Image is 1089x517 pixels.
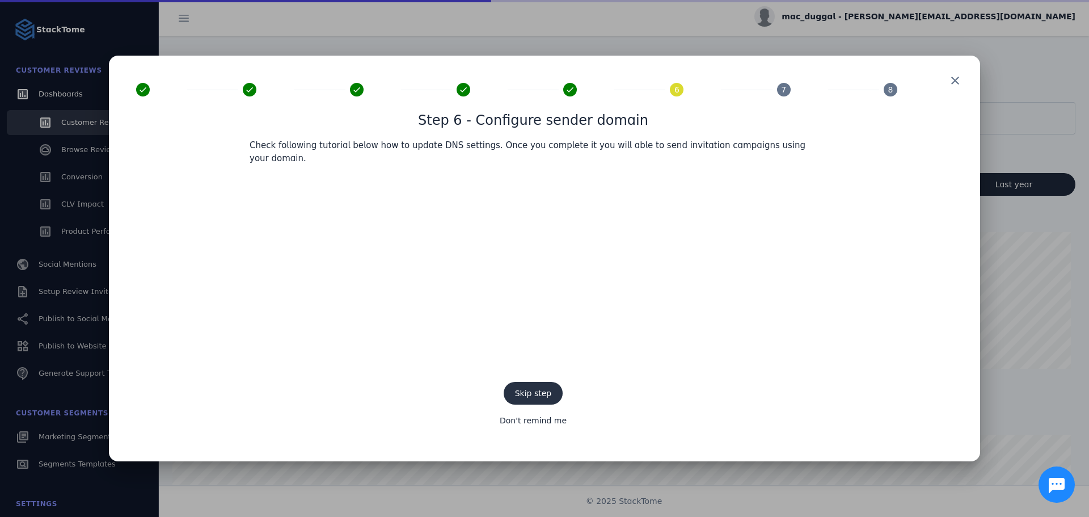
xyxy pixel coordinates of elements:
[136,83,150,96] mat-icon: done
[488,409,578,432] button: Don't remind me
[515,389,552,398] span: Skip step
[563,83,577,96] mat-icon: done
[350,83,364,96] mat-icon: done
[781,84,786,96] span: 7
[250,139,817,165] p: Check following tutorial below how to update DNS settings. Once you complete it you will able to ...
[457,83,470,96] mat-icon: done
[888,84,893,96] span: 8
[674,84,679,96] span: 6
[418,110,648,131] h1: Step 6 - Configure sender domain
[500,417,567,424] span: Don't remind me
[243,83,256,96] mat-icon: done
[504,382,563,405] button: Skip step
